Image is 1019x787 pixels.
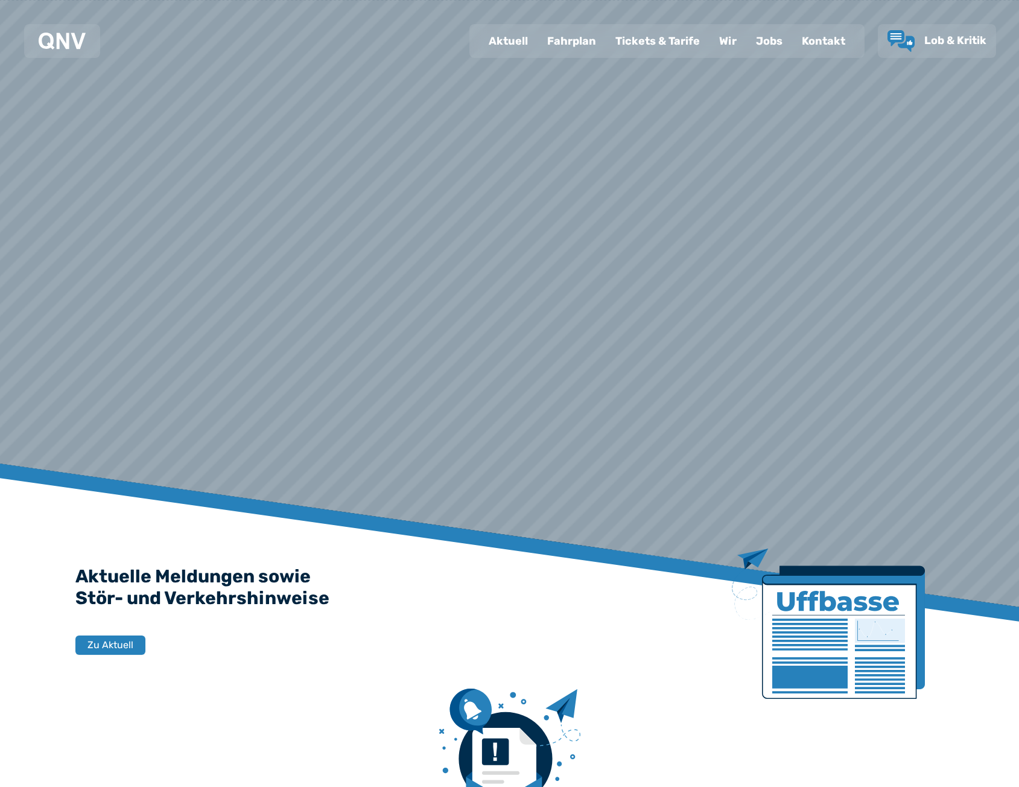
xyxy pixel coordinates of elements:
[39,33,86,49] img: QNV Logo
[709,25,746,57] a: Wir
[606,25,709,57] a: Tickets & Tarife
[732,549,925,699] img: Zeitung mit Titel Uffbase
[887,30,986,52] a: Lob & Kritik
[479,25,538,57] a: Aktuell
[792,25,855,57] a: Kontakt
[538,25,606,57] a: Fahrplan
[924,34,986,47] span: Lob & Kritik
[75,636,145,655] button: Zu Aktuell
[39,29,86,53] a: QNV Logo
[746,25,792,57] a: Jobs
[75,566,944,609] h2: Aktuelle Meldungen sowie Stör- und Verkehrshinweise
